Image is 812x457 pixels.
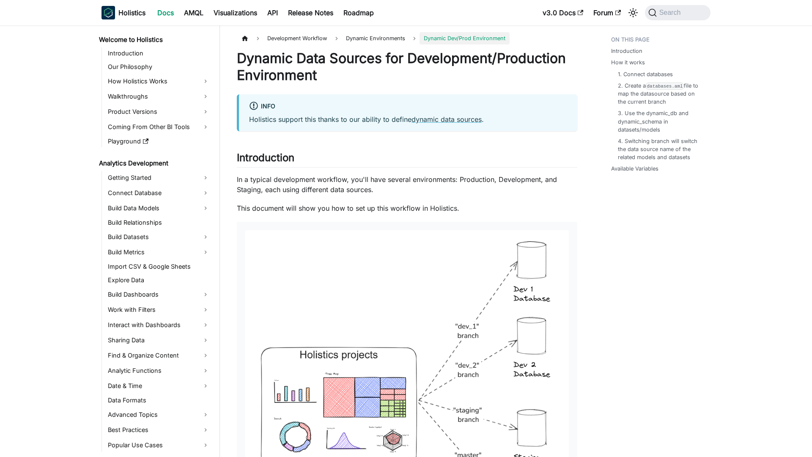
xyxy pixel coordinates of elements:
[618,82,702,106] a: 2. Create adatabases.amlfile to map the datasource based on the current branch
[96,157,212,169] a: Analytics Development
[208,6,262,19] a: Visualizations
[611,58,645,66] a: How it works
[342,32,409,44] span: Dynamic Environments
[105,261,212,273] a: Import CSV & Google Sheets
[262,6,283,19] a: API
[420,32,510,44] span: Dynamic Dev/Prod Environment
[411,115,482,124] a: dynamic data sources
[538,6,588,19] a: v3.0 Docs
[645,5,710,20] button: Search (Command+K)
[105,186,212,200] a: Connect Database
[105,120,212,134] a: Coming From Other BI Tools
[646,83,684,90] code: databases.aml
[657,9,686,17] span: Search
[105,105,212,118] a: Product Versions
[105,408,212,421] a: Advanced Topics
[237,203,577,213] p: This document will show you how to set up this workflow in Holistics.
[101,6,115,19] img: Holistics
[618,70,673,78] a: 1. Connect databases
[237,50,577,84] h1: Dynamic Data Sources for Development/Production Environment
[152,6,179,19] a: Docs
[249,114,567,124] p: Holistics support this thanks to our ability to define .
[105,74,212,88] a: How Holistics Works
[179,6,208,19] a: AMQL
[118,8,145,18] b: Holistics
[588,6,626,19] a: Forum
[237,32,253,44] a: Home page
[105,423,212,437] a: Best Practices
[249,101,567,112] div: info
[618,109,702,134] a: 3. Use the dynamic_db and dynamic_schema in datasets/models
[101,6,145,19] a: HolisticsHolisticsHolistics
[105,318,212,332] a: Interact with Dashboards
[611,165,658,173] a: Available Variables
[105,364,212,377] a: Analytic Functions
[93,25,220,457] nav: Docs sidebar
[611,47,642,55] a: Introduction
[105,349,212,362] a: Find & Organize Content
[626,6,640,19] button: Switch between dark and light mode (currently system mode)
[105,394,212,406] a: Data Formats
[105,245,212,259] a: Build Metrics
[105,47,212,59] a: Introduction
[105,288,212,301] a: Build Dashboards
[105,90,212,103] a: Walkthroughs
[283,6,338,19] a: Release Notes
[237,151,577,168] h2: Introduction
[105,135,212,147] a: Playground
[237,32,577,44] nav: Breadcrumbs
[105,274,212,286] a: Explore Data
[237,174,577,195] p: In a typical development workflow, you'll have several environments: Production, Development, and...
[105,303,212,317] a: Work with Filters
[618,137,702,162] a: 4. Switching branch will switch the data source name of the related models and datasets
[105,201,212,215] a: Build Data Models
[105,333,212,347] a: Sharing Data
[338,6,379,19] a: Roadmap
[105,230,212,244] a: Build Datasets
[105,171,212,184] a: Getting Started
[105,438,212,452] a: Popular Use Cases
[96,34,212,46] a: Welcome to Holistics
[105,217,212,228] a: Build Relationships
[105,379,212,393] a: Date & Time
[263,32,331,44] span: Development Workflow
[105,61,212,73] a: Our Philosophy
